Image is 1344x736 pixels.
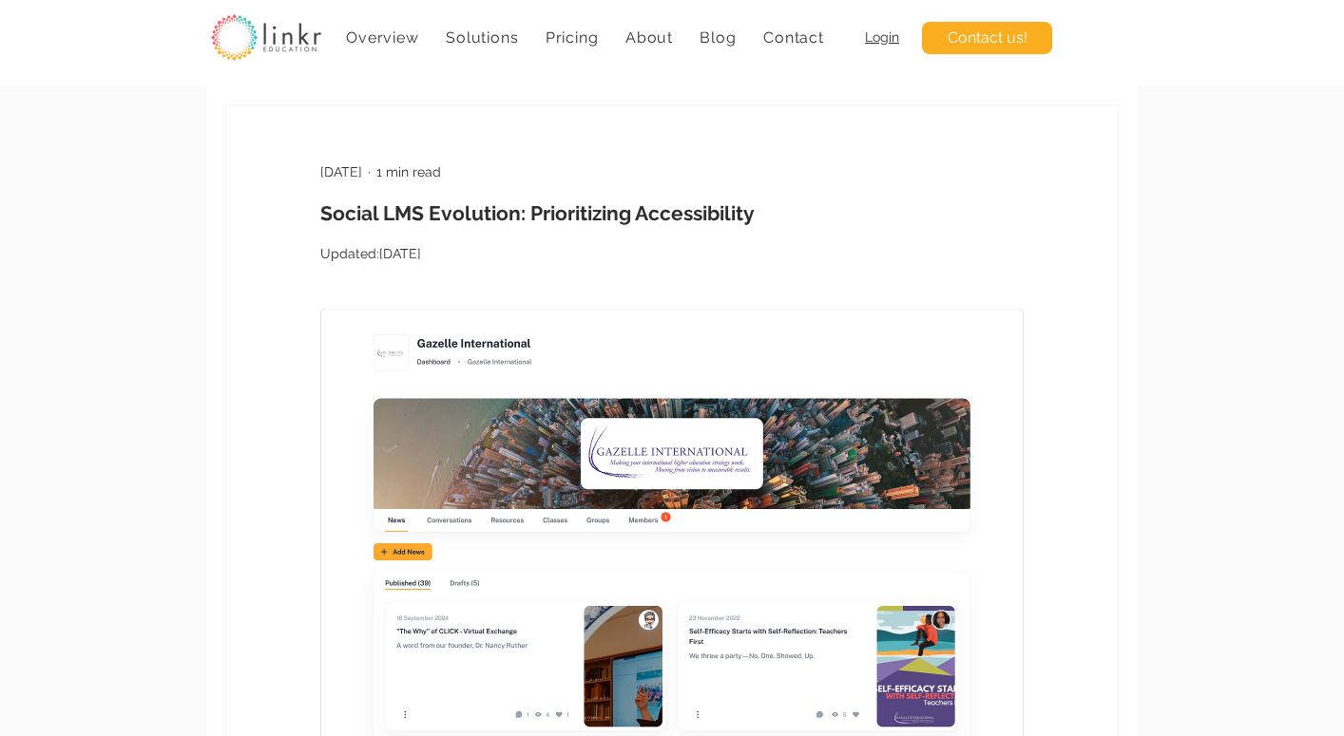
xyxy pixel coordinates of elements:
nav: Site [336,19,834,56]
a: Login [865,29,899,45]
p: Updated: [320,244,1024,264]
span: Mar 20 [320,164,362,179]
a: Pricing [536,19,608,56]
span: Mar 31 [379,246,421,261]
span: 1 min read [376,164,441,179]
span: Solutions [446,28,518,47]
div: Solutions [436,19,528,56]
img: linkr_logo_transparentbg.png [211,14,321,61]
a: Blog [690,19,746,56]
a: Overview [336,19,429,56]
span: Contact us! [948,28,1027,48]
h1: Social LMS Evolution: Prioritizing Accessibility [320,199,1024,227]
div: About [616,19,683,56]
a: Contact [754,19,834,56]
span: Overview [346,28,418,47]
span: About [625,28,673,47]
span: Contact [763,28,824,47]
span: Blog [700,28,736,47]
span: Pricing [546,28,599,47]
a: Contact us! [922,22,1052,54]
